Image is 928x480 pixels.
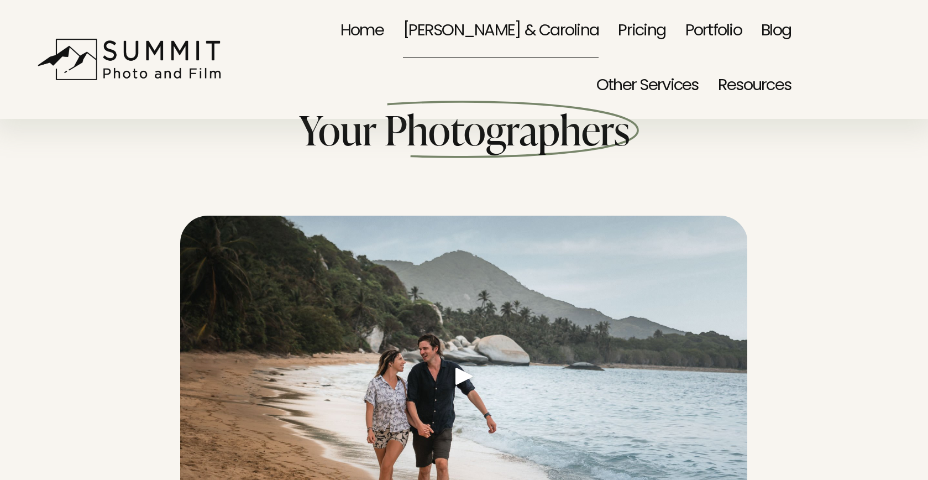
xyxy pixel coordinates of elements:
[718,61,791,112] span: Resources
[299,102,630,156] span: Your Photographers
[403,4,599,59] a: [PERSON_NAME] & Carolina
[596,61,699,112] span: Other Services
[685,4,742,59] a: Portfolio
[340,4,384,59] a: Home
[37,38,228,81] img: Summit Photo and Film
[596,59,699,114] a: folder dropdown
[761,4,791,59] a: Blog
[618,4,665,59] a: Pricing
[718,59,791,114] a: folder dropdown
